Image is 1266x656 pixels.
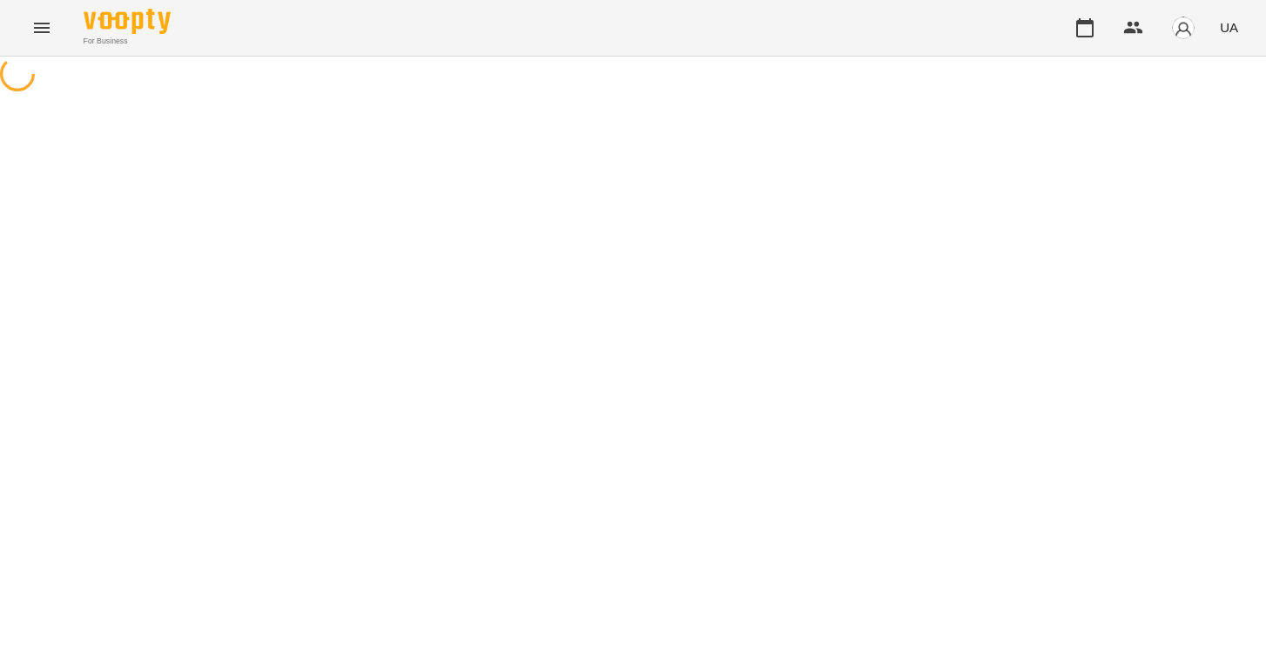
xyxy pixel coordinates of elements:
[21,7,63,49] button: Menu
[1220,18,1238,37] span: UA
[84,9,171,34] img: Voopty Logo
[1171,16,1195,40] img: avatar_s.png
[84,36,171,47] span: For Business
[1213,11,1245,44] button: UA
